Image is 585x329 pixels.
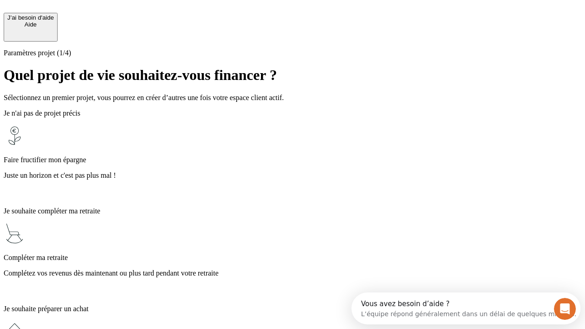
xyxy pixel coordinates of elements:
[4,171,581,180] p: Juste un horizon et c'est pas plus mal !
[4,156,581,164] p: Faire fructifier mon épargne
[4,49,581,57] p: Paramètres projet (1/4)
[4,13,58,42] button: J’ai besoin d'aideAide
[10,8,225,15] div: Vous avez besoin d’aide ?
[554,298,576,320] iframe: Intercom live chat
[4,109,581,117] p: Je n'ai pas de projet précis
[10,15,225,25] div: L’équipe répond généralement dans un délai de quelques minutes.
[4,305,581,313] p: Je souhaite préparer un achat
[351,292,580,324] iframe: Intercom live chat discovery launcher
[4,207,581,215] p: Je souhaite compléter ma retraite
[4,94,284,101] span: Sélectionnez un premier projet, vous pourrez en créer d’autres une fois votre espace client actif.
[4,269,581,277] p: Complétez vos revenus dès maintenant ou plus tard pendant votre retraite
[4,4,252,29] div: Ouvrir le Messenger Intercom
[4,67,581,84] h1: Quel projet de vie souhaitez-vous financer ?
[4,254,581,262] p: Compléter ma retraite
[7,21,54,28] div: Aide
[7,14,54,21] div: J’ai besoin d'aide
